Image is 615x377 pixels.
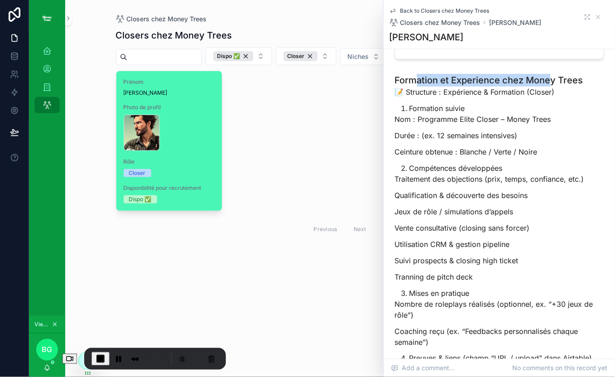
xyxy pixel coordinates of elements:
[124,78,215,86] span: Prénom
[206,47,272,65] button: Select Button
[124,89,215,97] span: [PERSON_NAME]
[395,326,604,348] p: Coaching reçu (ex. “Feedbacks personnalisés chaque semaine”)
[124,184,215,192] span: Disponibilité pour recrutement
[42,344,53,355] span: BG
[395,299,604,320] p: Nombre de roleplays réalisés (optionnel, ex. “+30 jeux de rôle”)
[395,190,604,201] p: Qualification & découverte des besoins
[213,51,254,61] button: Unselect DISPO_WHITE_CHECK_MARK
[395,271,604,282] p: Tranning de pitch deck
[395,87,604,97] p: 📝 Structure : Expérience & Formation (Closer)
[340,48,388,65] button: Select Button
[395,222,604,233] p: Vente consultative (closing sans forcer)
[283,51,318,61] div: Closer
[391,364,455,373] span: Add a comment...
[389,18,480,27] a: Closers chez Money Trees
[409,103,604,114] li: Formation suivie
[395,239,604,250] p: Utilisation CRM & gestion pipeline
[395,74,604,87] h1: Formation et Experience chez Money Trees
[395,255,604,266] p: Suivi prospects & closing high ticket
[129,169,146,177] div: Closer
[409,163,604,174] li: Compétences développées
[276,47,336,65] button: Select Button
[40,11,54,25] img: App logo
[395,114,604,125] p: Nom : Programme Elite Closer – Money Trees
[29,36,65,125] div: scrollable content
[400,7,490,14] span: Back to Closers chez Money Trees
[116,14,207,24] a: Closers chez Money Trees
[116,29,232,42] h1: Closers chez Money Trees
[124,104,215,111] span: Photo de profil
[127,14,207,24] span: Closers chez Money Trees
[283,51,318,61] button: Unselect CLOSER
[409,353,604,364] li: Preuves & liens (champ “URL / upload” dans Airtable)
[116,71,223,211] a: Prénom[PERSON_NAME]Photo de profilRôleCloserDisponibilité pour recrutementDispo ✅
[124,158,215,165] span: Rôle
[395,146,604,157] p: Ceinture obtenue : Blanche / Verte / Noire
[395,130,604,141] p: Durée : (ex. 12 semaines intensives)
[389,31,464,43] h1: [PERSON_NAME]
[400,18,480,27] span: Closers chez Money Trees
[129,195,152,203] div: Dispo ✅
[389,7,490,14] a: Back to Closers chez Money Trees
[395,174,604,184] p: Traitement des objections (prix, temps, confiance, etc.)
[409,288,604,299] li: Mises en pratique
[34,321,50,328] span: Viewing as [PERSON_NAME]
[348,52,369,61] span: Niches
[395,206,604,217] p: Jeux de rôle / simulations d’appels
[490,18,542,27] a: [PERSON_NAME]
[213,51,254,61] div: Dispo ✅
[513,364,608,373] span: No comments on this record yet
